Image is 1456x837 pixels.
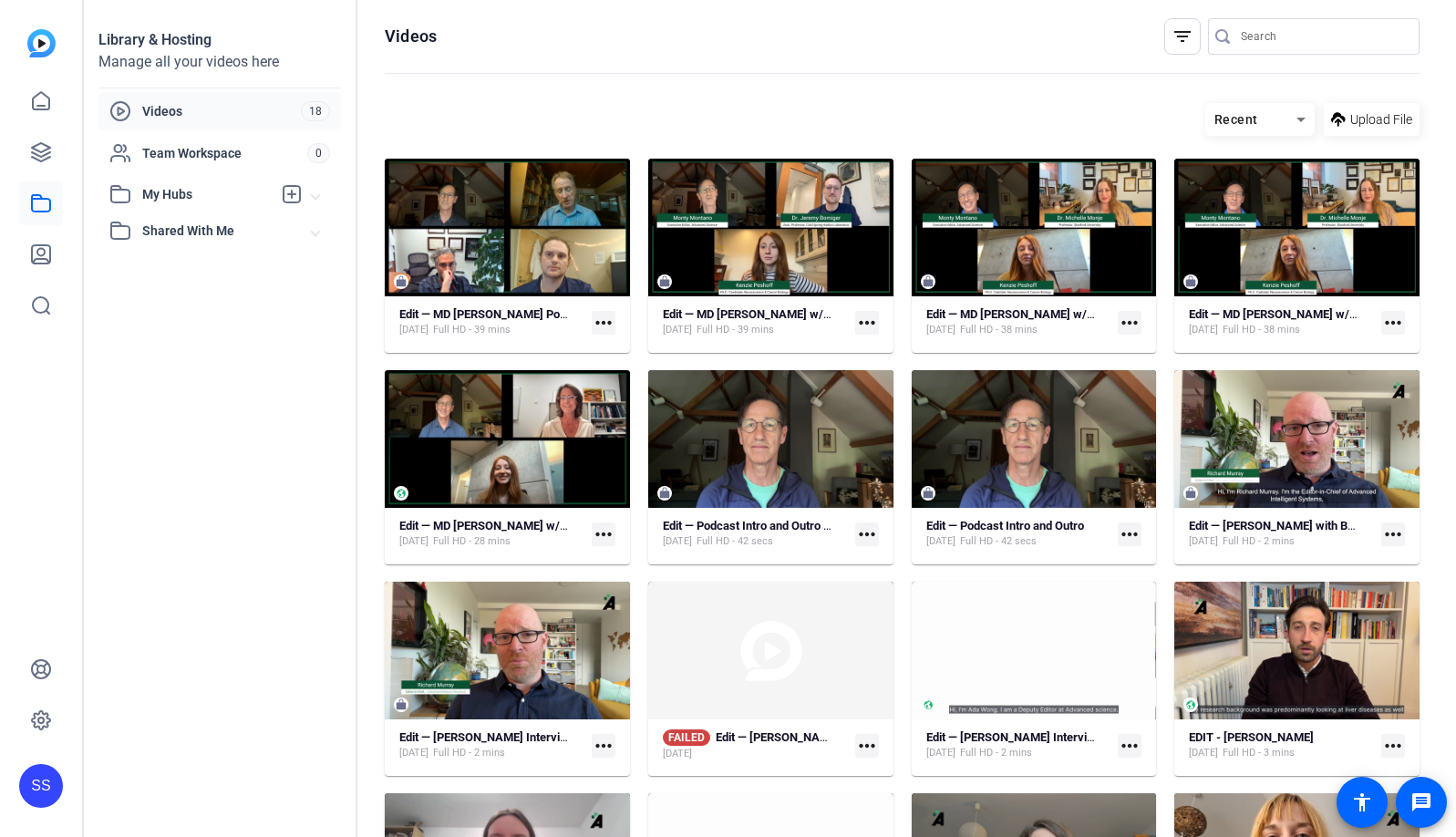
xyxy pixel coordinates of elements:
[663,519,848,549] a: Edit — Podcast Intro and Outro - Copy[DATE]Full HD - 42 secs
[1223,323,1300,337] span: Full HD - 38 mins
[98,51,341,73] div: Manage all your videos here
[663,534,692,549] span: [DATE]
[1118,311,1141,335] mat-icon: more_horiz
[19,764,63,808] div: SS
[1189,307,1374,337] a: Edit — MD [PERSON_NAME] w/ [PERSON_NAME] (Old Version)[DATE]Full HD - 38 mins
[697,323,774,337] span: Full HD - 39 mins
[1223,746,1295,760] span: Full HD - 3 mins
[663,323,692,337] span: [DATE]
[433,746,505,760] span: Full HD - 2 mins
[142,185,272,204] span: My Hubs
[960,746,1032,760] span: Full HD - 2 mins
[433,323,511,337] span: Full HD - 39 mins
[1214,112,1258,127] span: Recent
[926,307,1111,337] a: Edit — MD [PERSON_NAME] w/ [PERSON_NAME] (Final)[DATE]Full HD - 38 mins
[926,519,1111,549] a: Edit — Podcast Intro and Outro[DATE]Full HD - 42 secs
[399,534,429,549] span: [DATE]
[433,534,511,549] span: Full HD - 28 mins
[1223,534,1295,549] span: Full HD - 2 mins
[1381,734,1405,758] mat-icon: more_horiz
[1351,791,1373,813] mat-icon: accessibility
[1324,103,1420,136] button: Upload File
[142,144,307,162] span: Team Workspace
[1118,734,1141,758] mat-icon: more_horiz
[926,730,1102,744] strong: Edit — [PERSON_NAME] Interview
[960,534,1037,549] span: Full HD - 42 secs
[1189,519,1374,549] a: Edit — [PERSON_NAME] with Burn-in Captions[DATE]Full HD - 2 mins
[1189,323,1218,337] span: [DATE]
[926,534,955,549] span: [DATE]
[663,747,692,761] span: [DATE]
[301,101,330,121] span: 18
[926,746,955,760] span: [DATE]
[307,143,330,163] span: 0
[926,307,1216,321] strong: Edit — MD [PERSON_NAME] w/ [PERSON_NAME] (Final)
[399,307,584,337] a: Edit — MD [PERSON_NAME] Podcast w/ [PERSON_NAME][DATE]Full HD - 39 mins
[926,323,955,337] span: [DATE]
[98,176,341,212] mat-expansion-panel-header: My Hubs
[663,729,710,746] span: FAILED
[1189,730,1314,744] strong: EDIT - [PERSON_NAME]
[697,534,773,549] span: Full HD - 42 secs
[663,729,848,761] a: FAILEDEdit — [PERSON_NAME] Interview[DATE]
[399,746,429,760] span: [DATE]
[399,307,698,321] strong: Edit — MD [PERSON_NAME] Podcast w/ [PERSON_NAME]
[592,522,615,546] mat-icon: more_horiz
[592,734,615,758] mat-icon: more_horiz
[399,519,584,549] a: Edit — MD [PERSON_NAME] w/ [PERSON_NAME][DATE]Full HD - 28 mins
[1381,522,1405,546] mat-icon: more_horiz
[142,222,312,241] span: Shared With Me
[855,522,879,546] mat-icon: more_horiz
[27,29,56,57] img: blue-gradient.svg
[399,519,653,532] strong: Edit — MD [PERSON_NAME] w/ [PERSON_NAME]
[926,519,1084,532] strong: Edit — Podcast Intro and Outro
[1189,519,1428,532] strong: Edit — [PERSON_NAME] with Burn-in Captions
[663,307,916,321] strong: Edit — MD [PERSON_NAME] w/ [PERSON_NAME]
[592,311,615,335] mat-icon: more_horiz
[399,730,702,744] strong: Edit — [PERSON_NAME] Interview - No Burned In Captions
[1118,522,1141,546] mat-icon: more_horiz
[98,212,341,249] mat-expansion-panel-header: Shared With Me
[399,323,429,337] span: [DATE]
[1189,534,1218,549] span: [DATE]
[98,29,341,51] div: Library & Hosting
[960,323,1038,337] span: Full HD - 38 mins
[1172,26,1193,47] mat-icon: filter_list
[855,734,879,758] mat-icon: more_horiz
[855,311,879,335] mat-icon: more_horiz
[142,102,301,120] span: Videos
[1410,791,1432,813] mat-icon: message
[716,730,892,744] strong: Edit — [PERSON_NAME] Interview
[399,730,584,760] a: Edit — [PERSON_NAME] Interview - No Burned In Captions[DATE]Full HD - 2 mins
[1350,110,1412,129] span: Upload File
[926,730,1111,760] a: Edit — [PERSON_NAME] Interview[DATE]Full HD - 2 mins
[663,307,848,337] a: Edit — MD [PERSON_NAME] w/ [PERSON_NAME][DATE]Full HD - 39 mins
[385,26,437,47] h1: Videos
[663,519,858,532] strong: Edit — Podcast Intro and Outro - Copy
[1381,311,1405,335] mat-icon: more_horiz
[1189,730,1374,760] a: EDIT - [PERSON_NAME][DATE]Full HD - 3 mins
[1189,746,1218,760] span: [DATE]
[1241,26,1405,47] input: Search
